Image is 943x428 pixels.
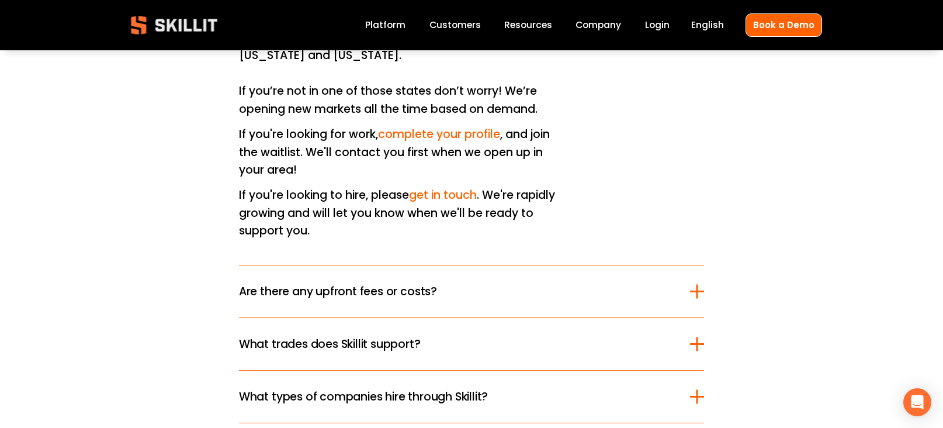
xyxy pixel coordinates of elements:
[575,18,621,33] a: Company
[239,388,690,405] span: What types of companies hire through Skillit?
[429,18,481,33] a: Customers
[903,388,931,416] div: Open Intercom Messenger
[504,18,552,32] span: Resources
[239,283,690,300] span: Are there any upfront fees or costs?
[365,18,405,33] a: Platform
[239,126,564,180] p: If you're looking for work, , and join the waitlist. We'll contact you first when we open up in y...
[691,18,724,33] div: language picker
[121,8,227,43] img: Skillit
[504,18,552,33] a: folder dropdown
[645,18,670,33] a: Login
[746,13,822,36] a: Book a Demo
[239,265,704,317] button: Are there any upfront fees or costs?
[239,318,704,370] button: What trades does Skillit support?
[409,187,477,203] a: get in touch
[239,371,704,423] button: What types of companies hire through Skillit?
[378,126,500,142] a: complete your profile
[239,336,690,353] span: What trades does Skillit support?
[239,187,564,240] p: If you're looking to hire, please . We're rapidly growing and will let you know when we'll be rea...
[691,18,724,32] span: English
